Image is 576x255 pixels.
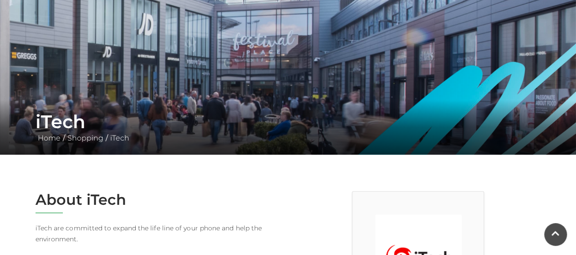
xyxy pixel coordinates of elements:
div: / / [29,111,548,144]
a: Home [36,134,63,142]
h2: About iTech [36,191,281,208]
a: Shopping [65,134,106,142]
p: iTech are committed to expand the life line of your phone and help the environment. [36,223,281,245]
a: iTech [108,134,132,142]
h1: iTech [36,111,541,133]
